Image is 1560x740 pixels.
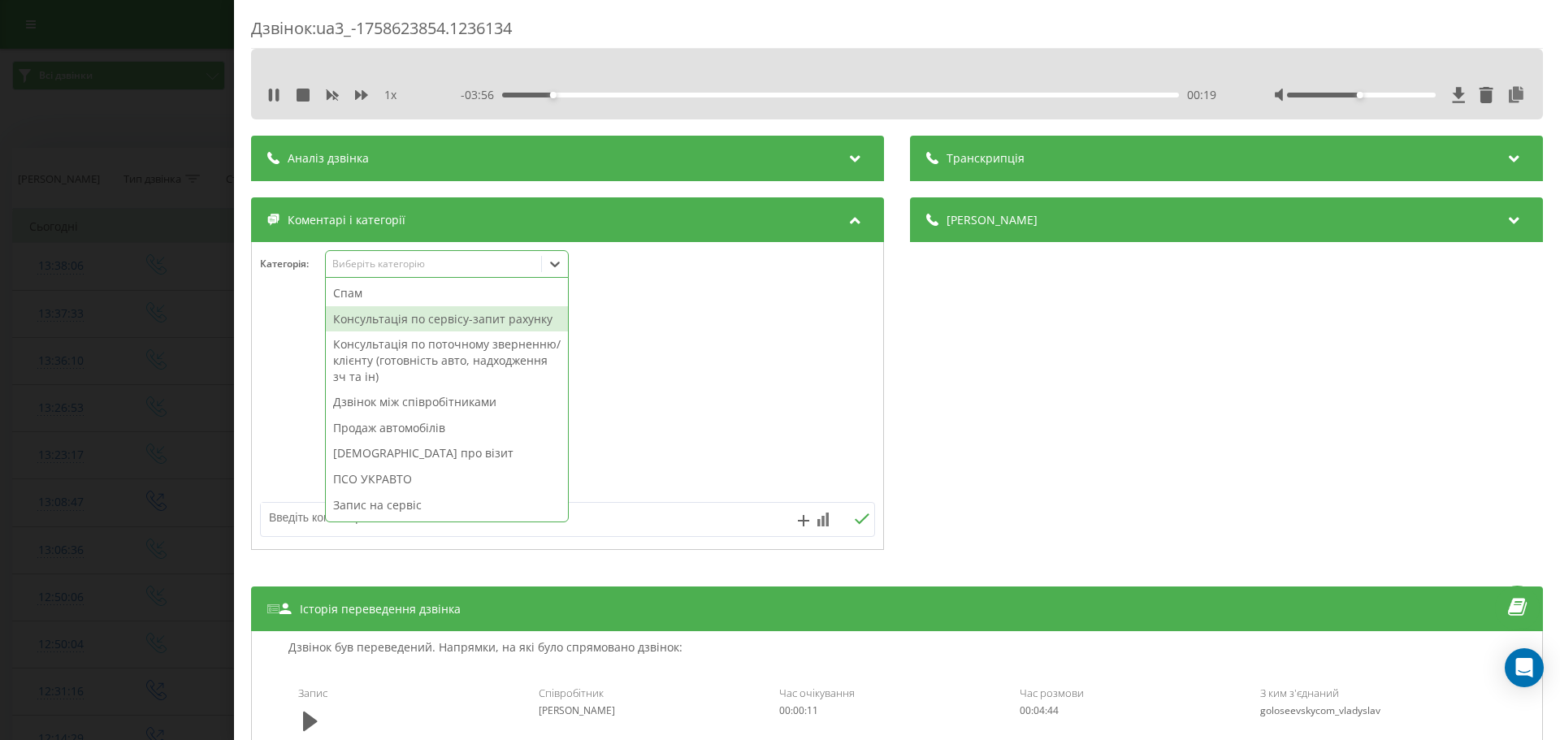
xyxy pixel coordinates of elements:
div: Продаж автомобілів [326,415,568,441]
h4: Категорія : [260,258,325,270]
div: Придбання запасних частин [326,517,568,543]
div: Консультація по сервісу-запит рахунку [326,306,568,332]
span: Аналіз дзвінка [288,150,369,167]
span: Час очікування [779,686,855,700]
div: Дзвінок між співробітниками [326,389,568,415]
div: Open Intercom Messenger [1505,648,1544,687]
div: Accessibility label [1357,92,1363,98]
span: З ким з'єднаний [1260,686,1339,700]
span: [PERSON_NAME] [947,212,1038,228]
span: Історія переведення дзвінка [300,601,461,617]
span: 1 x [384,87,396,103]
span: Час розмови [1020,686,1084,700]
span: Транскрипція [947,150,1025,167]
div: 00:00:11 [779,705,1015,716]
div: Виберіть категорію [332,257,535,270]
div: goloseevskycom_vladyslav [1260,705,1496,716]
span: 00:19 [1187,87,1216,103]
div: Спам [326,280,568,306]
div: [DEMOGRAPHIC_DATA] про візит [326,440,568,466]
span: Коментарі і категорії [288,212,405,228]
span: Співробітник [539,686,604,700]
p: Дзвінок був переведений. Напрямки, на які було спрямовано дзвінок: [284,639,687,656]
div: 00:04:44 [1020,705,1255,716]
div: Консультація по поточному зверненню/клієнту (готовність авто, надходження зч та ін) [326,331,568,389]
span: - 03:56 [461,87,502,103]
div: Запис на сервіс [326,492,568,518]
div: [PERSON_NAME] [539,705,774,716]
span: Запис [298,686,327,700]
div: Accessibility label [550,92,557,98]
div: Дзвінок : ua3_-1758623854.1236134 [251,17,1543,49]
div: ПСО УКРАВТО [326,466,568,492]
